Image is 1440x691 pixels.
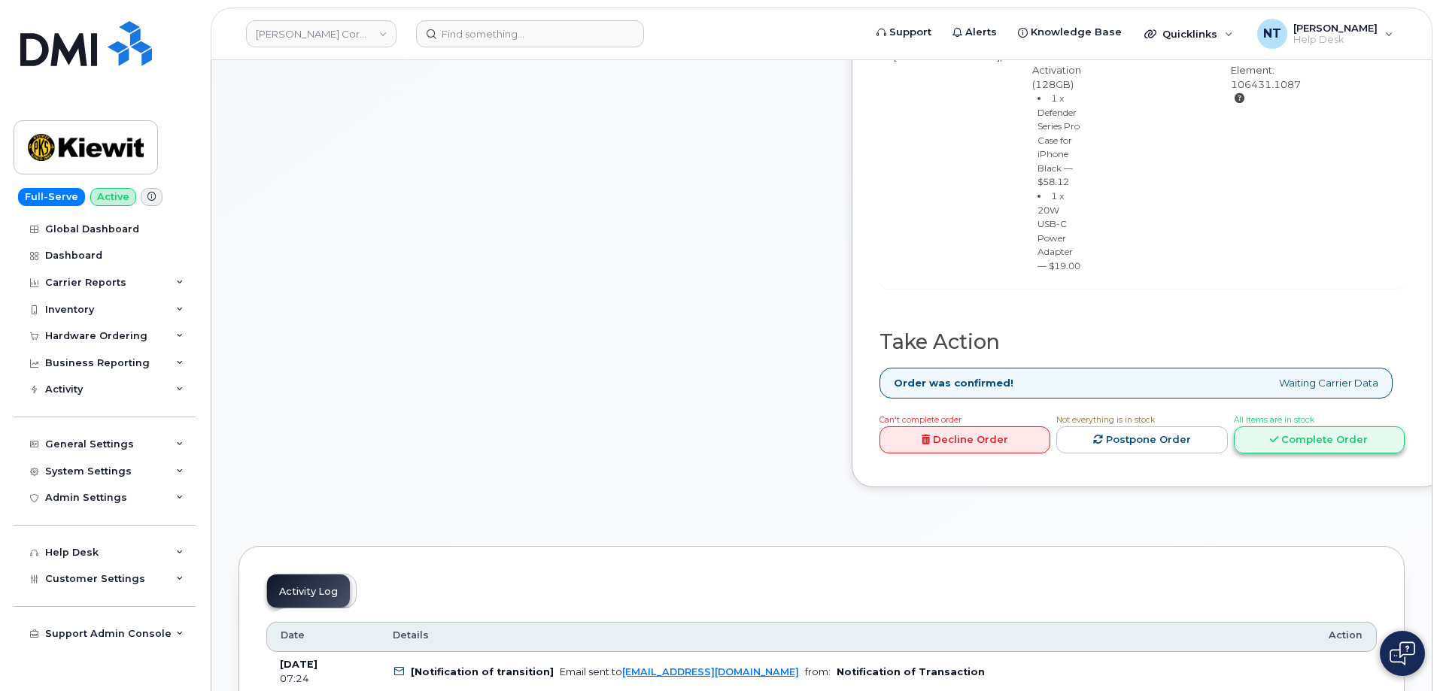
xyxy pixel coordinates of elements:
[246,20,396,47] a: Kiewit Corporation
[1134,19,1244,49] div: Quicklinks
[1293,34,1378,46] span: Help Desk
[560,666,799,677] div: Email sent to
[411,666,554,677] b: [Notification of transition]
[965,25,997,40] span: Alerts
[622,666,799,677] a: [EMAIL_ADDRESS][DOMAIN_NAME]
[879,368,1393,399] div: Waiting Carrier Data
[879,331,1405,353] h2: Take Action
[1390,641,1415,665] img: Open chat
[1234,426,1405,454] a: Complete Order
[1037,92,1080,187] small: 1 x Defender Series Pro Case for iPhone Black — $58.12
[1037,190,1080,271] small: 1 x 20W USB-C Power Adapter — $19.00
[1231,49,1301,105] div: WBS Element: 106431.1087
[889,25,931,40] span: Support
[1315,622,1377,652] th: Action
[837,666,985,677] b: Notification of Transaction
[1247,19,1404,49] div: Nicholas Taylor
[879,415,962,425] span: Can't complete order
[879,426,1050,454] a: Decline Order
[942,17,1007,47] a: Alerts
[393,629,429,642] span: Details
[866,17,942,47] a: Support
[1056,426,1227,454] a: Postpone Order
[1263,25,1281,43] span: NT
[1234,415,1314,425] span: All Items are in stock
[1031,25,1122,40] span: Knowledge Base
[1056,415,1155,425] span: Not everything is in stock
[281,629,305,642] span: Date
[1293,22,1378,34] span: [PERSON_NAME]
[280,672,366,686] div: 07:24
[805,666,831,677] span: from:
[416,20,644,47] input: Find something...
[280,659,317,670] b: [DATE]
[1162,28,1217,40] span: Quicklinks
[1007,17,1132,47] a: Knowledge Base
[894,376,1013,390] strong: Order was confirmed!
